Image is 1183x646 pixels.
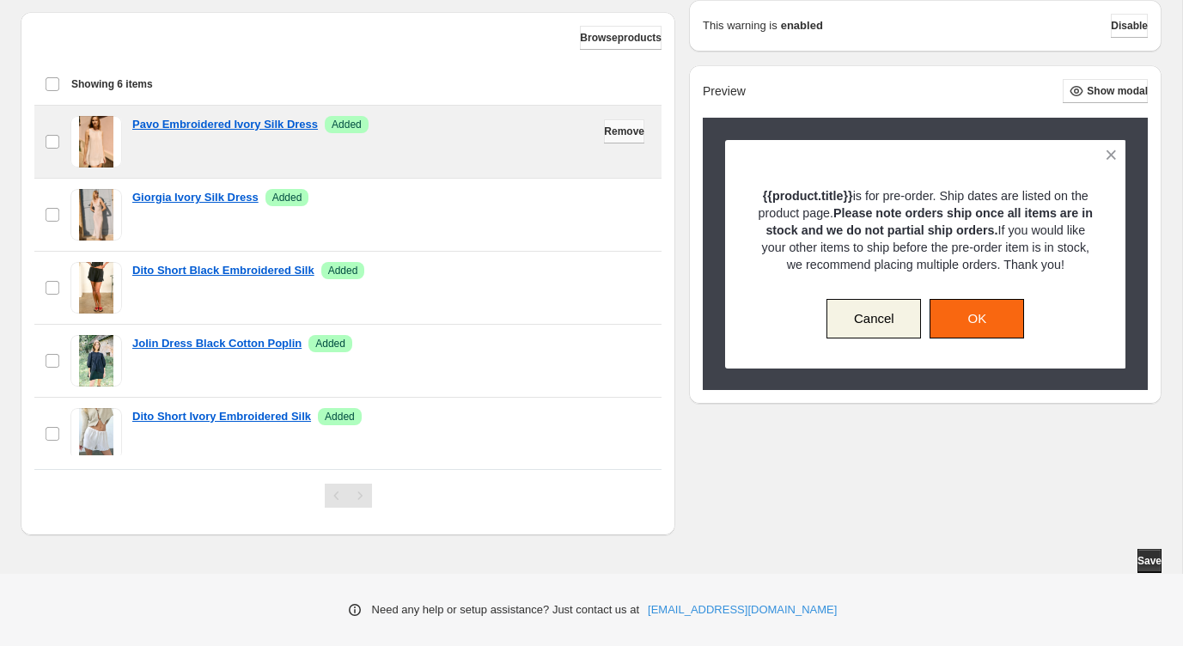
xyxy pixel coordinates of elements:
[132,262,314,279] a: Dito Short Black Embroidered Silk
[1111,19,1148,33] span: Disable
[71,77,153,91] span: Showing 6 items
[604,125,644,138] span: Remove
[132,408,311,425] a: Dito Short Ivory Embroidered Silk
[272,191,302,204] span: Added
[580,26,662,50] button: Browseproducts
[328,264,358,277] span: Added
[826,299,921,338] button: Cancel
[132,335,302,352] a: Jolin Dress Black Cotton Poplin
[1137,554,1162,568] span: Save
[580,31,662,45] span: Browse products
[1111,14,1148,38] button: Disable
[132,116,318,133] a: Pavo Embroidered Ivory Silk Dress
[315,337,345,350] span: Added
[325,484,372,508] nav: Pagination
[648,601,837,619] a: [EMAIL_ADDRESS][DOMAIN_NAME]
[755,187,1096,273] p: is for pre-order. Ship dates are listed on the product page. If you would like your other items t...
[703,84,746,99] h2: Preview
[765,206,1093,237] strong: Please note orders ship once all items are in stock and we do not partial ship orders.
[1087,84,1148,98] span: Show modal
[325,410,355,424] span: Added
[1063,79,1148,103] button: Show modal
[604,119,644,143] button: Remove
[1137,549,1162,573] button: Save
[132,189,259,206] a: Giorgia Ivory Silk Dress
[332,118,362,131] span: Added
[930,299,1024,338] button: OK
[781,17,823,34] strong: enabled
[703,17,777,34] p: This warning is
[763,189,853,203] strong: {{product.title}}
